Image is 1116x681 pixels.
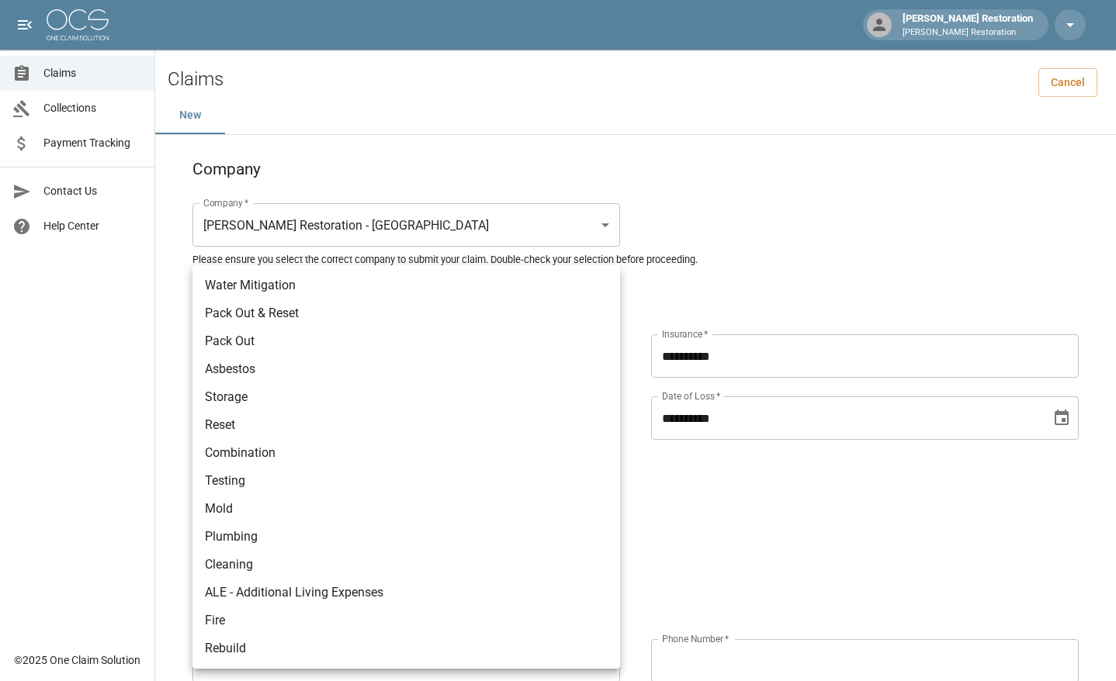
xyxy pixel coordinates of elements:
[192,355,620,383] li: Asbestos
[192,327,620,355] li: Pack Out
[192,271,620,299] li: Water Mitigation
[192,523,620,551] li: Plumbing
[192,634,620,662] li: Rebuild
[192,579,620,607] li: ALE - Additional Living Expenses
[192,551,620,579] li: Cleaning
[192,411,620,439] li: Reset
[192,383,620,411] li: Storage
[192,299,620,327] li: Pack Out & Reset
[192,439,620,467] li: Combination
[192,495,620,523] li: Mold
[192,607,620,634] li: Fire
[192,467,620,495] li: Testing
